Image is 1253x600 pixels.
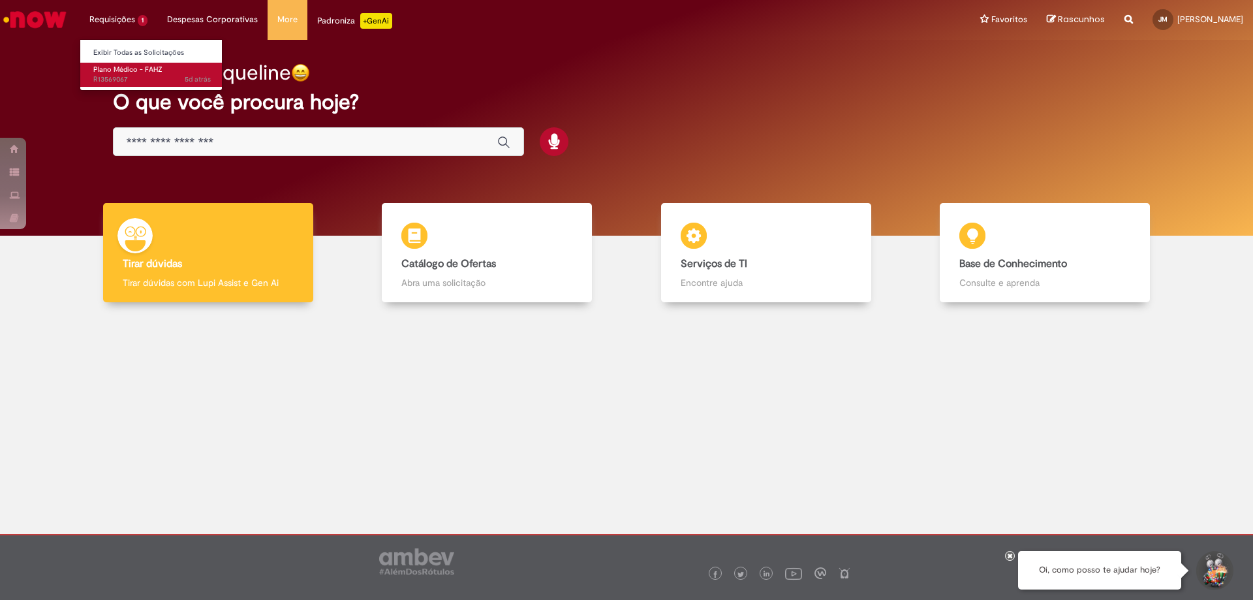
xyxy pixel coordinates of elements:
[123,257,182,270] b: Tirar dúvidas
[839,567,850,579] img: logo_footer_naosei.png
[185,74,211,84] span: 5d atrás
[764,571,770,578] img: logo_footer_linkedin.png
[681,276,852,289] p: Encontre ajuda
[123,276,294,289] p: Tirar dúvidas com Lupi Assist e Gen Ai
[89,13,135,26] span: Requisições
[113,91,1141,114] h2: O que você procura hoje?
[1,7,69,33] img: ServiceNow
[1058,13,1105,25] span: Rascunhos
[785,565,802,582] img: logo_footer_youtube.png
[80,63,224,87] a: Aberto R13569067 : Plano Médico - FAHZ
[1018,551,1181,590] div: Oi, como posso te ajudar hoje?
[80,39,223,91] ul: Requisições
[906,203,1185,303] a: Base de Conhecimento Consulte e aprenda
[1047,14,1105,26] a: Rascunhos
[959,276,1130,289] p: Consulte e aprenda
[291,63,310,82] img: happy-face.png
[360,13,392,29] p: +GenAi
[93,74,211,85] span: R13569067
[379,548,454,575] img: logo_footer_ambev_rotulo_gray.png
[1158,15,1168,24] span: JM
[317,13,392,29] div: Padroniza
[712,571,719,578] img: logo_footer_facebook.png
[1194,551,1233,590] button: Iniciar Conversa de Suporte
[80,46,224,60] a: Exibir Todas as Solicitações
[991,13,1027,26] span: Favoritos
[814,567,826,579] img: logo_footer_workplace.png
[69,203,348,303] a: Tirar dúvidas Tirar dúvidas com Lupi Assist e Gen Ai
[348,203,627,303] a: Catálogo de Ofertas Abra uma solicitação
[959,257,1067,270] b: Base de Conhecimento
[138,15,147,26] span: 1
[681,257,747,270] b: Serviços de TI
[401,257,496,270] b: Catálogo de Ofertas
[167,13,258,26] span: Despesas Corporativas
[277,13,298,26] span: More
[401,276,572,289] p: Abra uma solicitação
[626,203,906,303] a: Serviços de TI Encontre ajuda
[1177,14,1243,25] span: [PERSON_NAME]
[737,571,744,578] img: logo_footer_twitter.png
[185,74,211,84] time: 26/09/2025 08:09:39
[93,65,162,74] span: Plano Médico - FAHZ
